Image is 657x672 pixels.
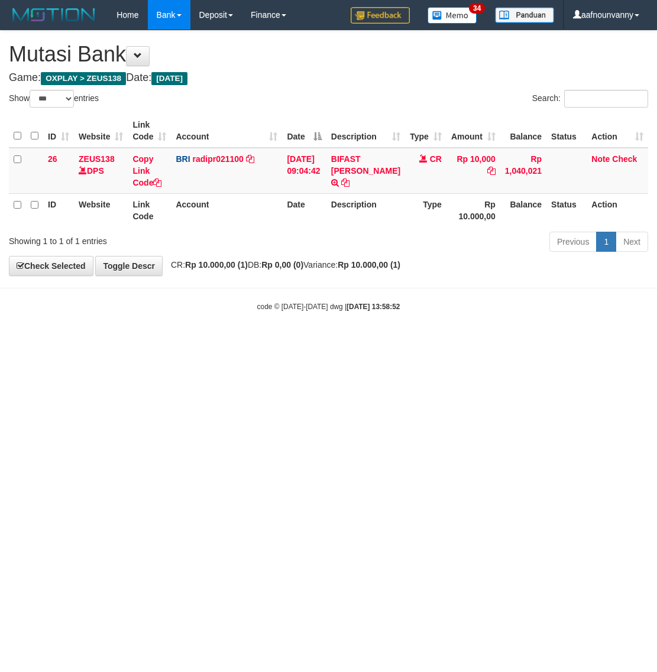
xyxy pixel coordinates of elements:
a: Check Selected [9,256,93,276]
a: Toggle Descr [95,256,163,276]
input: Search: [564,90,648,108]
th: Type [405,193,446,227]
h4: Game: Date: [9,72,648,84]
th: ID [43,193,74,227]
span: 34 [469,3,485,14]
th: Link Code [128,193,171,227]
th: Amount: activate to sort column ascending [446,114,500,148]
label: Show entries [9,90,99,108]
th: Account: activate to sort column ascending [171,114,282,148]
th: Rp 10.000,00 [446,193,500,227]
strong: Rp 10.000,00 (1) [338,260,400,270]
strong: Rp 0,00 (0) [261,260,303,270]
td: [DATE] 09:04:42 [282,148,326,194]
th: Status [546,114,587,148]
span: 26 [48,154,57,164]
th: Balance [500,114,546,148]
th: Action [587,193,648,227]
th: Description [326,193,405,227]
strong: Rp 10.000,00 (1) [185,260,248,270]
a: Copy BIFAST ERIKA S PAUN to clipboard [341,178,349,187]
span: CR: DB: Variance: [165,260,400,270]
th: Date: activate to sort column descending [282,114,326,148]
a: Note [591,154,610,164]
label: Search: [532,90,648,108]
th: Description: activate to sort column ascending [326,114,405,148]
span: CR [430,154,442,164]
select: Showentries [30,90,74,108]
span: OXPLAY > ZEUS138 [41,72,126,85]
td: DPS [74,148,128,194]
a: Next [616,232,648,252]
th: Type: activate to sort column ascending [405,114,446,148]
a: BIFAST [PERSON_NAME] [331,154,400,176]
img: Button%20Memo.svg [428,7,477,24]
img: panduan.png [495,7,554,23]
small: code © [DATE]-[DATE] dwg | [257,303,400,311]
a: 1 [596,232,616,252]
th: Date [282,193,326,227]
span: [DATE] [151,72,187,85]
a: ZEUS138 [79,154,115,164]
a: Copy Rp 10,000 to clipboard [487,166,496,176]
h1: Mutasi Bank [9,43,648,66]
a: Previous [549,232,597,252]
strong: [DATE] 13:58:52 [347,303,400,311]
img: MOTION_logo.png [9,6,99,24]
th: Status [546,193,587,227]
th: ID: activate to sort column ascending [43,114,74,148]
th: Website: activate to sort column ascending [74,114,128,148]
th: Link Code: activate to sort column ascending [128,114,171,148]
a: radipr021100 [192,154,243,164]
div: Showing 1 to 1 of 1 entries [9,231,265,247]
span: BRI [176,154,190,164]
td: Rp 10,000 [446,148,500,194]
th: Website [74,193,128,227]
th: Action: activate to sort column ascending [587,114,648,148]
td: Rp 1,040,021 [500,148,546,194]
a: Copy Link Code [132,154,161,187]
th: Account [171,193,282,227]
a: Check [612,154,637,164]
a: Copy radipr021100 to clipboard [246,154,254,164]
img: Feedback.jpg [351,7,410,24]
th: Balance [500,193,546,227]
